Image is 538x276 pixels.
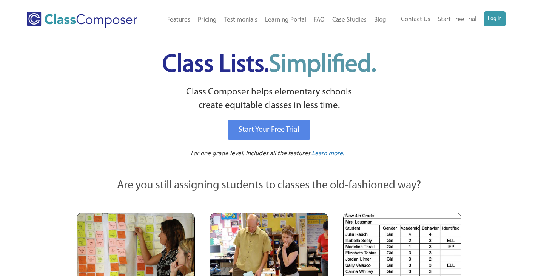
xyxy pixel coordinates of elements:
[261,12,310,28] a: Learning Portal
[269,53,376,77] span: Simplified.
[239,126,299,134] span: Start Your Free Trial
[310,12,328,28] a: FAQ
[390,11,506,28] nav: Header Menu
[220,12,261,28] a: Testimonials
[370,12,390,28] a: Blog
[27,12,137,28] img: Class Composer
[191,150,312,157] span: For one grade level. Includes all the features.
[434,11,480,28] a: Start Free Trial
[228,120,310,140] a: Start Your Free Trial
[154,12,390,28] nav: Header Menu
[484,11,506,26] a: Log In
[76,85,463,113] p: Class Composer helps elementary schools create equitable classes in less time.
[397,11,434,28] a: Contact Us
[194,12,220,28] a: Pricing
[77,177,462,194] p: Are you still assigning students to classes the old-fashioned way?
[162,53,376,77] span: Class Lists.
[328,12,370,28] a: Case Studies
[163,12,194,28] a: Features
[312,149,344,159] a: Learn more.
[312,150,344,157] span: Learn more.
